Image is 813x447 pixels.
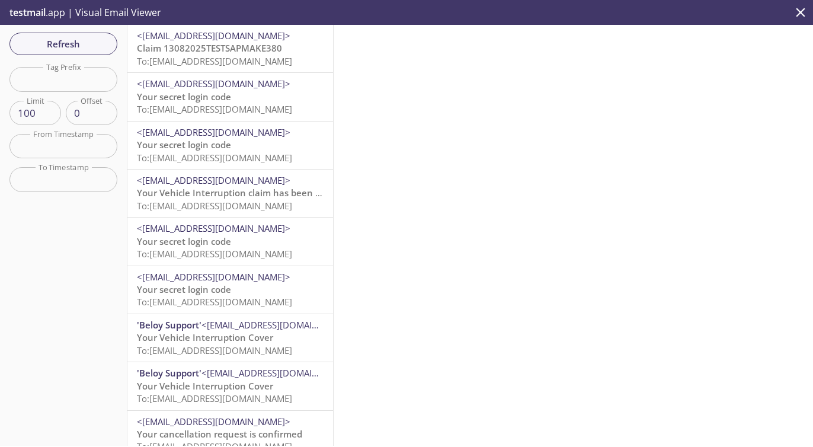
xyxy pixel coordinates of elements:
[137,55,292,67] span: To: [EMAIL_ADDRESS][DOMAIN_NAME]
[9,33,117,55] button: Refresh
[137,248,292,260] span: To: [EMAIL_ADDRESS][DOMAIN_NAME]
[137,428,302,440] span: Your cancellation request is confirmed
[127,266,333,314] div: <[EMAIL_ADDRESS][DOMAIN_NAME]>Your secret login codeTo:[EMAIL_ADDRESS][DOMAIN_NAME]
[137,42,282,54] span: Claim 13082025TESTSAPMAKE380
[137,367,201,379] span: 'Beloy Support'
[137,222,290,234] span: <[EMAIL_ADDRESS][DOMAIN_NAME]>
[137,200,292,212] span: To: [EMAIL_ADDRESS][DOMAIN_NAME]
[137,174,290,186] span: <[EMAIL_ADDRESS][DOMAIN_NAME]>
[137,331,273,343] span: Your Vehicle Interruption Cover
[127,362,333,410] div: 'Beloy Support'<[EMAIL_ADDRESS][DOMAIN_NAME]>Your Vehicle Interruption CoverTo:[EMAIL_ADDRESS][DO...
[137,392,292,404] span: To: [EMAIL_ADDRESS][DOMAIN_NAME]
[137,344,292,356] span: To: [EMAIL_ADDRESS][DOMAIN_NAME]
[137,296,292,308] span: To: [EMAIL_ADDRESS][DOMAIN_NAME]
[127,73,333,120] div: <[EMAIL_ADDRESS][DOMAIN_NAME]>Your secret login codeTo:[EMAIL_ADDRESS][DOMAIN_NAME]
[127,25,333,72] div: <[EMAIL_ADDRESS][DOMAIN_NAME]>Claim 13082025TESTSAPMAKE380To:[EMAIL_ADDRESS][DOMAIN_NAME]
[201,367,355,379] span: <[EMAIL_ADDRESS][DOMAIN_NAME]>
[19,36,108,52] span: Refresh
[137,187,351,199] span: Your Vehicle Interruption claim has been declined
[9,6,46,19] span: testmail
[127,314,333,362] div: 'Beloy Support'<[EMAIL_ADDRESS][DOMAIN_NAME]>Your Vehicle Interruption CoverTo:[EMAIL_ADDRESS][DO...
[137,416,290,427] span: <[EMAIL_ADDRESS][DOMAIN_NAME]>
[137,283,231,295] span: Your secret login code
[137,235,231,247] span: Your secret login code
[137,271,290,283] span: <[EMAIL_ADDRESS][DOMAIN_NAME]>
[127,170,333,217] div: <[EMAIL_ADDRESS][DOMAIN_NAME]>Your Vehicle Interruption claim has been declinedTo:[EMAIL_ADDRESS]...
[127,122,333,169] div: <[EMAIL_ADDRESS][DOMAIN_NAME]>Your secret login codeTo:[EMAIL_ADDRESS][DOMAIN_NAME]
[127,218,333,265] div: <[EMAIL_ADDRESS][DOMAIN_NAME]>Your secret login codeTo:[EMAIL_ADDRESS][DOMAIN_NAME]
[137,91,231,103] span: Your secret login code
[137,380,273,392] span: Your Vehicle Interruption Cover
[137,126,290,138] span: <[EMAIL_ADDRESS][DOMAIN_NAME]>
[137,152,292,164] span: To: [EMAIL_ADDRESS][DOMAIN_NAME]
[137,78,290,90] span: <[EMAIL_ADDRESS][DOMAIN_NAME]>
[201,319,355,331] span: <[EMAIL_ADDRESS][DOMAIN_NAME]>
[137,139,231,151] span: Your secret login code
[137,319,201,331] span: 'Beloy Support'
[137,103,292,115] span: To: [EMAIL_ADDRESS][DOMAIN_NAME]
[137,30,290,41] span: <[EMAIL_ADDRESS][DOMAIN_NAME]>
